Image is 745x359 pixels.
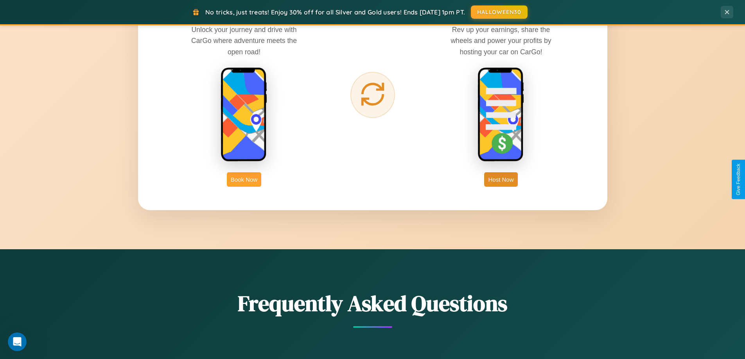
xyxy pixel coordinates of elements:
div: Give Feedback [736,164,741,195]
iframe: Intercom live chat [8,332,27,351]
img: host phone [478,67,524,163]
button: HALLOWEEN30 [471,5,528,19]
p: Rev up your earnings, share the wheels and power your profits by hosting your car on CarGo! [442,24,560,57]
p: Unlock your journey and drive with CarGo where adventure meets the open road! [185,24,303,57]
button: Host Now [484,172,517,187]
button: Book Now [227,172,261,187]
h2: Frequently Asked Questions [138,288,607,318]
img: rent phone [221,67,267,163]
span: No tricks, just treats! Enjoy 30% off for all Silver and Gold users! Ends [DATE] 1pm PT. [205,8,465,16]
